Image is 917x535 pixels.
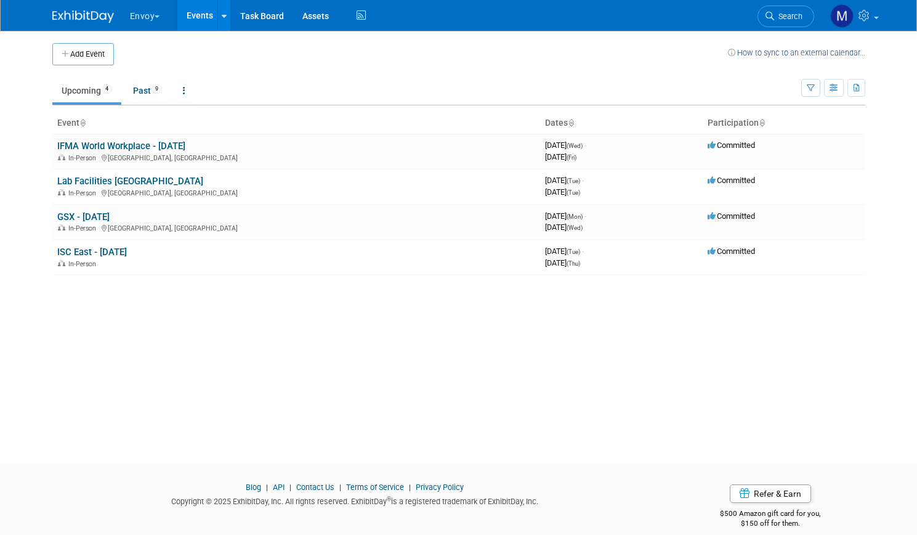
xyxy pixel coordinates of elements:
[52,493,658,507] div: Copyright © 2025 ExhibitDay, Inc. All rights reserved. ExhibitDay is a registered trademark of Ex...
[567,224,583,231] span: (Wed)
[296,483,334,492] a: Contact Us
[545,258,580,267] span: [DATE]
[58,189,65,195] img: In-Person Event
[708,176,755,185] span: Committed
[568,118,574,128] a: Sort by Start Date
[263,483,271,492] span: |
[58,224,65,231] img: In-Person Event
[567,248,580,255] span: (Tue)
[584,141,586,150] span: -
[336,483,344,492] span: |
[708,247,755,256] span: Committed
[57,141,185,152] a: IFMA World Workplace - [DATE]
[703,113,865,134] th: Participation
[387,496,391,502] sup: ®
[52,10,114,23] img: ExhibitDay
[584,211,586,221] span: -
[830,4,854,28] img: Matt h
[567,154,576,161] span: (Fri)
[68,189,100,197] span: In-Person
[286,483,294,492] span: |
[545,152,576,161] span: [DATE]
[567,178,580,184] span: (Tue)
[68,260,100,268] span: In-Person
[774,12,802,21] span: Search
[582,247,584,256] span: -
[68,154,100,162] span: In-Person
[545,141,586,150] span: [DATE]
[416,483,464,492] a: Privacy Policy
[57,152,535,162] div: [GEOGRAPHIC_DATA], [GEOGRAPHIC_DATA]
[57,211,110,223] a: GSX - [DATE]
[52,43,114,65] button: Add Event
[102,84,112,94] span: 4
[757,6,814,27] a: Search
[545,247,584,256] span: [DATE]
[58,260,65,266] img: In-Person Event
[567,213,583,220] span: (Mon)
[346,483,404,492] a: Terms of Service
[57,176,203,187] a: Lab Facilities [GEOGRAPHIC_DATA]
[545,176,584,185] span: [DATE]
[676,518,865,529] div: $150 off for them.
[52,113,540,134] th: Event
[730,484,811,503] a: Refer & Earn
[246,483,261,492] a: Blog
[79,118,86,128] a: Sort by Event Name
[151,84,162,94] span: 9
[58,154,65,160] img: In-Person Event
[545,187,580,197] span: [DATE]
[540,113,703,134] th: Dates
[545,211,586,221] span: [DATE]
[273,483,285,492] a: API
[759,118,765,128] a: Sort by Participation Type
[57,223,535,232] div: [GEOGRAPHIC_DATA], [GEOGRAPHIC_DATA]
[57,187,535,197] div: [GEOGRAPHIC_DATA], [GEOGRAPHIC_DATA]
[545,223,583,232] span: [DATE]
[708,141,755,150] span: Committed
[567,142,583,149] span: (Wed)
[567,260,580,267] span: (Thu)
[582,176,584,185] span: -
[52,79,121,102] a: Upcoming4
[68,224,100,232] span: In-Person
[406,483,414,492] span: |
[567,189,580,196] span: (Tue)
[728,48,865,57] a: How to sync to an external calendar...
[708,211,755,221] span: Committed
[57,247,127,258] a: ISC East - [DATE]
[676,500,865,529] div: $500 Amazon gift card for you,
[124,79,171,102] a: Past9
